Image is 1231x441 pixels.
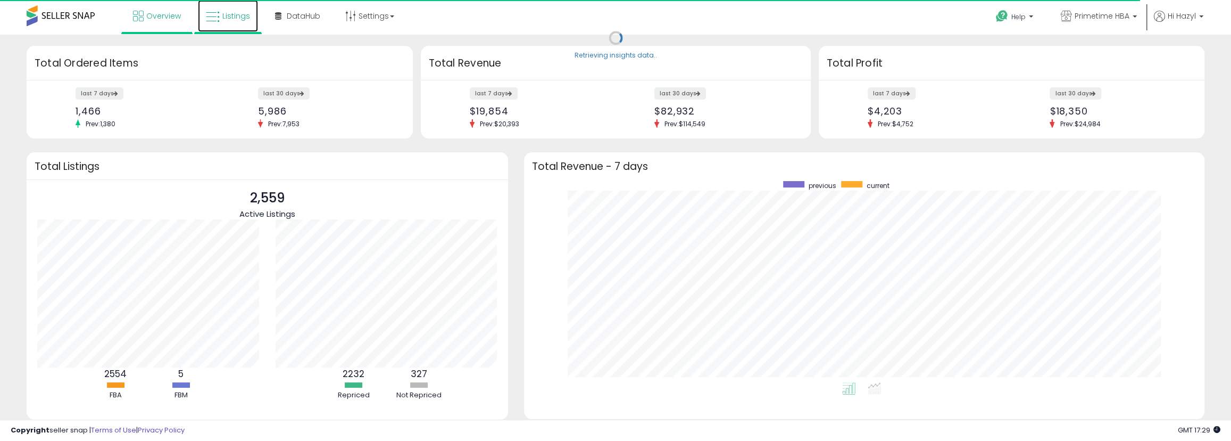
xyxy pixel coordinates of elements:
label: last 30 days [258,87,310,100]
h3: Total Revenue [429,56,803,71]
div: 5,986 [258,105,394,117]
span: current [866,181,889,190]
b: 2232 [343,367,364,380]
span: Active Listings [239,208,295,219]
h3: Total Revenue - 7 days [532,162,1196,170]
span: Prev: $24,984 [1054,119,1105,128]
h3: Total Profit [827,56,1197,71]
span: 2025-09-8 17:29 GMT [1178,425,1220,435]
span: Help [1011,12,1026,21]
div: seller snap | | [11,426,185,436]
label: last 7 days [470,87,518,100]
span: DataHub [287,11,320,21]
label: last 7 days [76,87,123,100]
span: Primetime HBA [1075,11,1129,21]
div: $4,203 [868,105,1004,117]
i: Get Help [995,10,1009,23]
label: last 30 days [654,87,706,100]
div: Not Repriced [387,390,451,401]
label: last 30 days [1050,87,1101,100]
a: Hi Hazyl [1154,11,1203,35]
div: Repriced [322,390,386,401]
div: $82,932 [654,105,792,117]
span: Prev: $114,549 [659,119,711,128]
div: FBM [149,390,213,401]
span: Prev: $4,752 [872,119,919,128]
h3: Total Listings [35,162,500,170]
strong: Copyright [11,425,49,435]
label: last 7 days [868,87,916,100]
div: $19,854 [470,105,608,117]
span: Listings [222,11,250,21]
span: Prev: 1,380 [80,119,121,128]
span: previous [808,181,836,190]
b: 2554 [104,367,127,380]
span: Hi Hazyl [1168,11,1196,21]
b: 5 [178,367,184,380]
a: Privacy Policy [138,425,185,435]
div: 1,466 [76,105,212,117]
span: Overview [146,11,181,21]
div: $18,350 [1050,105,1186,117]
div: FBA [84,390,147,401]
div: Retrieving insights data.. [575,51,657,61]
a: Terms of Use [91,425,136,435]
span: Prev: 7,953 [263,119,305,128]
a: Help [987,2,1044,35]
span: Prev: $20,393 [475,119,525,128]
h3: Total Ordered Items [35,56,405,71]
b: 327 [411,367,427,380]
p: 2,559 [239,188,295,208]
